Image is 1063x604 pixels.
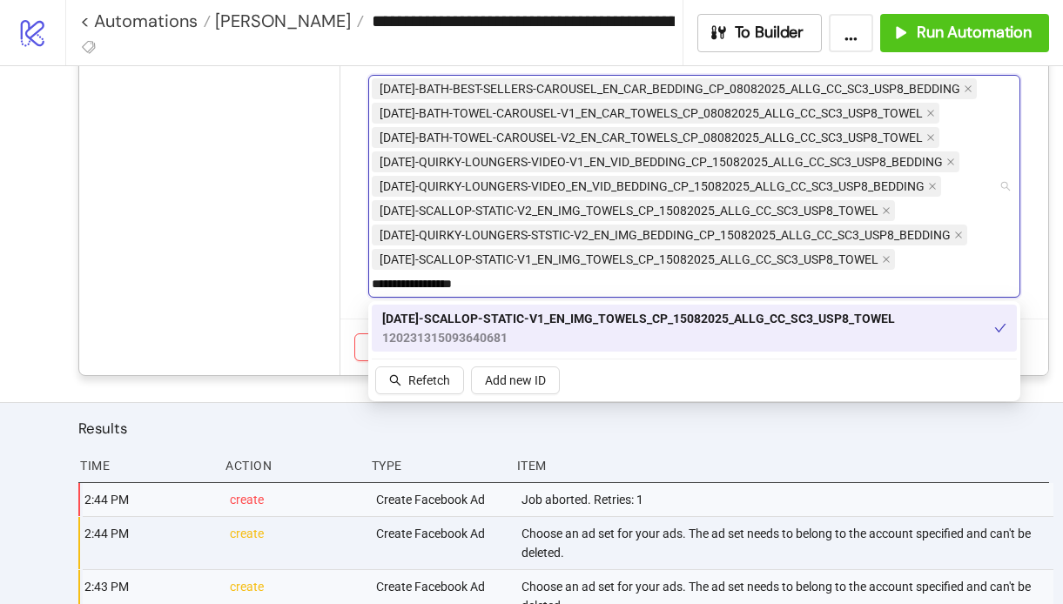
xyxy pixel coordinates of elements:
div: Create Facebook Ad [374,517,508,569]
span: close [926,109,935,117]
span: [DATE]-BATH-TOWEL-CAROUSEL-V2_EN_CAR_TOWELS_CP_08082025_ALLG_CC_SC3_USP8_TOWEL [380,128,923,147]
span: AD189-BATH-TOWEL-CAROUSEL-V1_EN_CAR_TOWELS_CP_08082025_ALLG_CC_SC3_USP8_TOWEL [372,103,939,124]
span: close [964,84,972,93]
div: create [228,517,361,569]
span: check [994,322,1006,334]
span: [DATE]-SCALLOP-STATIC-V1_EN_IMG_TOWELS_CP_15082025_ALLG_CC_SC3_USP8_TOWEL [382,309,895,328]
span: 120231315093640681 [382,328,895,347]
span: close [882,255,891,264]
span: close [882,206,891,215]
div: Job aborted. Retries: 1 [520,483,1053,516]
span: [DATE]-SCALLOP-STATIC-V1_EN_IMG_TOWELS_CP_15082025_ALLG_CC_SC3_USP8_TOWEL [380,250,878,269]
span: To Builder [735,23,804,43]
span: AD195-QUIRKY-LOUNGERS-VIDEO-V1_EN_VID_BEDDING_CP_15082025_ALLG_CC_SC3_USP8_BEDDING [372,151,959,172]
button: ... [829,14,873,52]
span: AD190-BATH-TOWEL-CAROUSEL-V2_EN_CAR_TOWELS_CP_08082025_ALLG_CC_SC3_USP8_TOWEL [372,127,939,148]
button: To Builder [697,14,823,52]
span: Refetch [408,373,450,387]
h2: Results [78,417,1049,440]
span: close [954,231,963,239]
div: Type [370,449,503,482]
span: close [928,182,937,191]
button: Cancel [354,333,419,361]
span: [DATE]-BATH-TOWEL-CAROUSEL-V1_EN_CAR_TOWELS_CP_08082025_ALLG_CC_SC3_USP8_TOWEL [380,104,923,123]
span: AD193-SCALLOP-STATIC-V2_EN_IMG_TOWELS_CP_15082025_ALLG_CC_SC3_USP8_TOWEL [372,200,895,221]
div: Action [224,449,357,482]
span: AD194-QUIRKY-LOUNGERS-VIDEO_EN_VID_BEDDING_CP_15082025_ALLG_CC_SC3_USP8_BEDDING [372,176,941,197]
span: [PERSON_NAME] [211,10,351,32]
span: [DATE]-QUIRKY-LOUNGERS-STSTIC-V2_EN_IMG_BEDDING_CP_15082025_ALLG_CC_SC3_USP8_BEDDING [380,225,951,245]
span: [DATE]-QUIRKY-LOUNGERS-VIDEO-V1_EN_VID_BEDDING_CP_15082025_ALLG_CC_SC3_USP8_BEDDING [380,152,943,171]
div: 2:44 PM [83,517,216,569]
span: search [389,374,401,386]
span: [DATE]-BATH-BEST-SELLERS-CAROUSEL_EN_CAR_BEDDING_CP_08082025_ALLG_CC_SC3_USP8_BEDDING [380,79,960,98]
span: AD192-SCALLOP-STATIC-V1_EN_IMG_TOWELS_CP_15082025_ALLG_CC_SC3_USP8_TOWEL [372,249,895,270]
span: close [946,158,955,166]
button: Refetch [375,366,464,394]
span: AD196-QUIRKY-LOUNGERS-STSTIC-V2_EN_IMG_BEDDING_CP_15082025_ALLG_CC_SC3_USP8_BEDDING [372,225,967,245]
div: Choose an ad set for your ads. The ad set needs to belong to the account specified and can't be d... [520,517,1053,569]
span: [DATE]-SCALLOP-STATIC-V2_EN_IMG_TOWELS_CP_15082025_ALLG_CC_SC3_USP8_TOWEL [380,201,878,220]
span: AD191-BATH-BEST-SELLERS-CAROUSEL_EN_CAR_BEDDING_CP_08082025_ALLG_CC_SC3_USP8_BEDDING [372,78,977,99]
span: Run Automation [917,23,1032,43]
a: [PERSON_NAME] [211,12,364,30]
span: Add new ID [485,373,546,387]
button: Add new ID [471,366,560,394]
a: < Automations [80,12,211,30]
div: 2:44 PM [83,483,216,516]
div: Create Facebook Ad [374,483,508,516]
div: create [228,483,361,516]
input: Select ad ids from list [372,273,498,294]
span: close [926,133,935,142]
button: Run Automation [880,14,1049,52]
span: [DATE]-QUIRKY-LOUNGERS-VIDEO_EN_VID_BEDDING_CP_15082025_ALLG_CC_SC3_USP8_BEDDING [380,177,925,196]
div: Time [78,449,212,482]
div: AD192-SCALLOP-STATIC-V1_EN_IMG_TOWELS_CP_15082025_ALLG_CC_SC3_USP8_TOWEL [372,305,1017,352]
div: Item [515,449,1049,482]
